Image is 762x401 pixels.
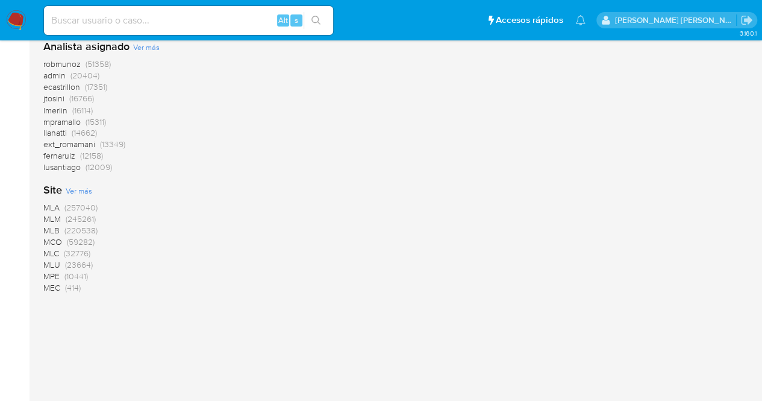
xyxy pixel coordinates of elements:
[496,14,563,27] span: Accesos rápidos
[615,14,737,26] p: daniel.izarra@mercadolibre.com
[44,13,333,28] input: Buscar usuario o caso...
[295,14,298,26] span: s
[740,14,753,27] a: Salir
[575,15,586,25] a: Notificaciones
[304,12,328,29] button: search-icon
[739,28,756,38] span: 3.160.1
[278,14,288,26] span: Alt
